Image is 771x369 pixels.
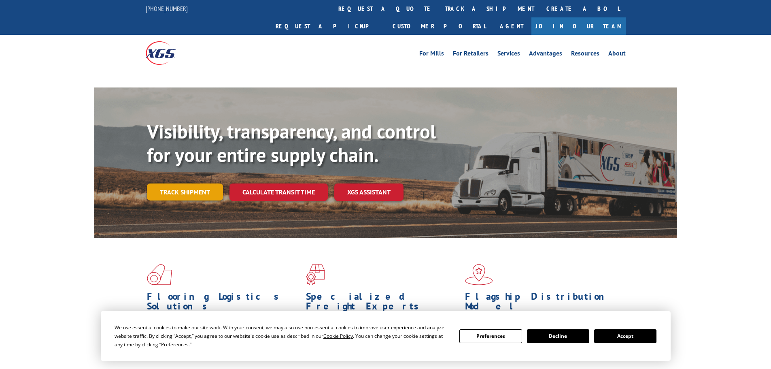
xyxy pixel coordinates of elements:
[571,50,599,59] a: Resources
[465,292,618,315] h1: Flagship Distribution Model
[608,50,626,59] a: About
[161,341,189,348] span: Preferences
[492,17,531,35] a: Agent
[531,17,626,35] a: Join Our Team
[323,333,353,339] span: Cookie Policy
[306,264,325,285] img: xgs-icon-focused-on-flooring-red
[147,183,223,200] a: Track shipment
[465,264,493,285] img: xgs-icon-flagship-distribution-model-red
[527,329,589,343] button: Decline
[147,264,172,285] img: xgs-icon-total-supply-chain-intelligence-red
[387,17,492,35] a: Customer Portal
[147,292,300,315] h1: Flooring Logistics Solutions
[146,4,188,13] a: [PHONE_NUMBER]
[497,50,520,59] a: Services
[594,329,656,343] button: Accept
[529,50,562,59] a: Advantages
[306,292,459,315] h1: Specialized Freight Experts
[101,311,671,361] div: Cookie Consent Prompt
[459,329,522,343] button: Preferences
[229,183,328,201] a: Calculate transit time
[147,119,436,167] b: Visibility, transparency, and control for your entire supply chain.
[334,183,404,201] a: XGS ASSISTANT
[270,17,387,35] a: Request a pickup
[115,323,450,349] div: We use essential cookies to make our site work. With your consent, we may also use non-essential ...
[419,50,444,59] a: For Mills
[453,50,489,59] a: For Retailers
